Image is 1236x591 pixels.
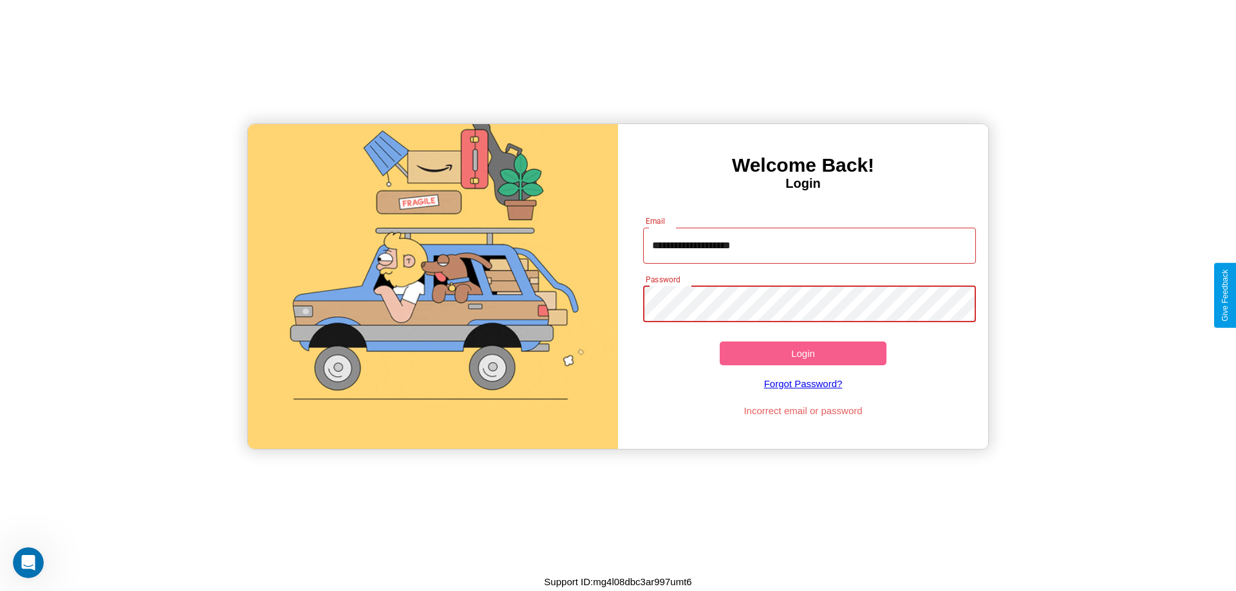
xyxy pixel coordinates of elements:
label: Password [646,274,680,285]
h4: Login [618,176,988,191]
img: gif [248,124,618,449]
h3: Welcome Back! [618,154,988,176]
iframe: Intercom live chat [13,547,44,578]
p: Incorrect email or password [637,402,970,419]
div: Give Feedback [1221,269,1230,322]
button: Login [720,341,886,365]
label: Email [646,215,666,226]
a: Forgot Password? [637,365,970,402]
p: Support ID: mg4l08dbc3ar997umt6 [544,573,691,590]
